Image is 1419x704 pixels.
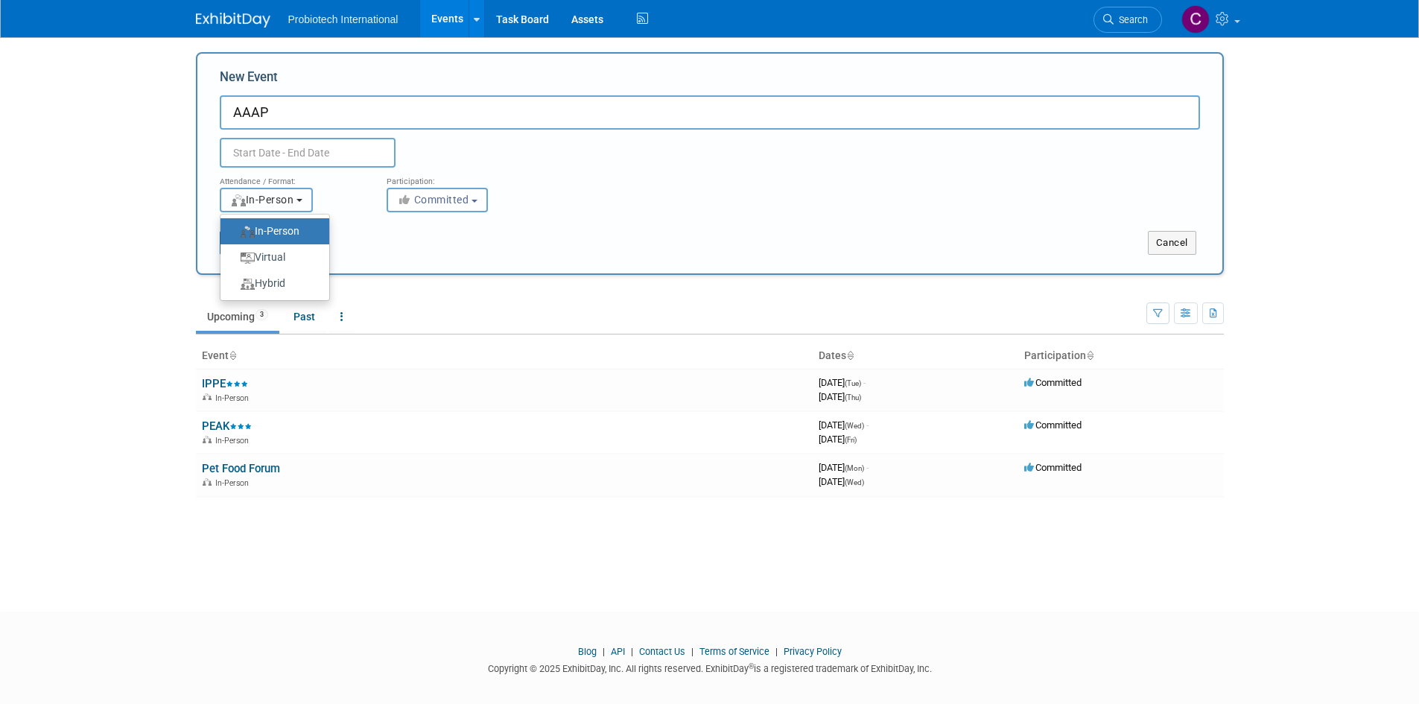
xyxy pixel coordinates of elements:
[203,478,212,486] img: In-Person Event
[1093,7,1162,33] a: Search
[845,393,861,402] span: (Thu)
[215,478,253,488] span: In-Person
[819,434,857,445] span: [DATE]
[220,138,396,168] input: Start Date - End Date
[230,194,294,206] span: In-Person
[863,377,866,388] span: -
[784,646,842,657] a: Privacy Policy
[229,349,236,361] a: Sort by Event Name
[749,662,754,670] sup: ®
[1114,14,1148,25] span: Search
[220,168,364,187] div: Attendance / Format:
[228,273,314,294] label: Hybrid
[845,422,864,430] span: (Wed)
[688,646,697,657] span: |
[202,377,248,390] a: IPPE
[639,646,685,657] a: Contact Us
[282,302,326,331] a: Past
[1181,5,1210,34] img: Candice Blue
[578,646,597,657] a: Blog
[699,646,769,657] a: Terms of Service
[845,478,864,486] span: (Wed)
[387,188,488,212] button: Committed
[819,462,869,473] span: [DATE]
[819,476,864,487] span: [DATE]
[866,462,869,473] span: -
[215,393,253,403] span: In-Person
[845,464,864,472] span: (Mon)
[196,343,813,369] th: Event
[387,168,531,187] div: Participation:
[1086,349,1093,361] a: Sort by Participation Type
[241,279,255,291] img: Format-Hybrid.png
[203,436,212,443] img: In-Person Event
[215,436,253,445] span: In-Person
[196,13,270,28] img: ExhibitDay
[846,349,854,361] a: Sort by Start Date
[202,419,252,433] a: PEAK
[627,646,637,657] span: |
[220,69,278,92] label: New Event
[241,253,255,264] img: Format-Virtual.png
[1024,462,1082,473] span: Committed
[772,646,781,657] span: |
[845,379,861,387] span: (Tue)
[1024,419,1082,431] span: Committed
[819,419,869,431] span: [DATE]
[611,646,625,657] a: API
[813,343,1018,369] th: Dates
[255,309,268,320] span: 3
[1018,343,1224,369] th: Participation
[228,221,314,241] label: In-Person
[819,377,866,388] span: [DATE]
[288,13,399,25] span: Probiotech International
[202,462,280,475] a: Pet Food Forum
[241,226,255,238] img: Format-InPerson.png
[196,302,279,331] a: Upcoming3
[1148,231,1196,255] button: Cancel
[819,391,861,402] span: [DATE]
[845,436,857,444] span: (Fri)
[866,419,869,431] span: -
[1024,377,1082,388] span: Committed
[599,646,609,657] span: |
[203,393,212,401] img: In-Person Event
[220,95,1200,130] input: Name of Trade Show / Conference
[397,194,469,206] span: Committed
[228,247,314,267] label: Virtual
[220,188,313,212] button: In-Person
